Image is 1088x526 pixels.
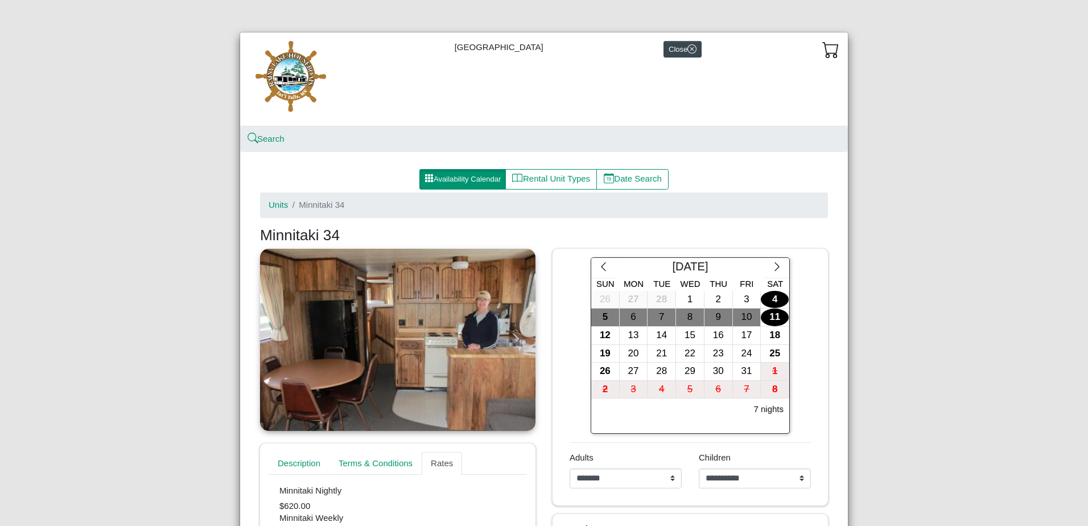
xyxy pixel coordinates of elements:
[591,363,619,380] div: 26
[648,327,675,344] div: 14
[570,453,594,462] span: Adults
[591,327,620,345] button: 12
[704,363,733,381] button: 30
[624,279,644,289] span: Mon
[676,327,704,345] button: 15
[591,381,619,398] div: 2
[676,309,704,326] div: 8
[761,381,789,399] button: 8
[419,169,506,190] button: grid3x3 gap fillAvailability Calendar
[704,291,733,309] button: 2
[761,291,789,309] button: 4
[761,327,789,345] button: 18
[733,309,761,327] button: 10
[663,41,702,57] button: Closex circle
[733,327,761,345] button: 17
[299,200,344,209] span: Minnitaki 34
[761,309,789,327] button: 11
[249,134,285,143] a: searchSearch
[279,486,516,496] h6: Minnitaki Nightly
[761,345,789,363] button: 25
[598,261,609,272] svg: chevron left
[772,261,782,272] svg: chevron right
[710,279,727,289] span: Thu
[648,363,675,380] div: 28
[249,134,257,143] svg: search
[733,345,761,363] div: 24
[648,363,676,381] button: 28
[704,345,733,363] button: 23
[596,279,615,289] span: Sun
[648,381,675,398] div: 4
[704,381,732,398] div: 6
[761,309,789,326] div: 11
[620,381,648,399] button: 3
[616,258,765,278] div: [DATE]
[620,381,648,398] div: 3
[591,291,620,309] button: 26
[704,345,732,363] div: 23
[761,327,789,344] div: 18
[620,345,648,363] button: 20
[676,291,704,309] button: 1
[733,309,761,326] div: 10
[704,327,733,345] button: 16
[269,200,288,209] a: Units
[648,381,676,399] button: 4
[591,291,619,309] div: 26
[620,363,648,380] div: 27
[687,44,697,54] svg: x circle
[733,363,761,380] div: 31
[620,363,648,381] button: 27
[761,291,789,309] div: 4
[767,279,783,289] span: Sat
[620,327,648,345] button: 13
[733,363,761,381] button: 31
[240,32,848,126] div: [GEOGRAPHIC_DATA]
[761,363,789,380] div: 1
[676,381,704,399] button: 5
[676,363,704,381] button: 29
[648,309,676,327] button: 7
[765,258,789,278] button: chevron right
[704,327,732,344] div: 16
[620,309,648,326] div: 6
[279,486,516,513] div: $620.00
[279,513,516,523] h6: Minnitaki Weekly
[704,363,732,380] div: 30
[620,327,648,344] div: 13
[676,345,704,363] div: 22
[260,227,828,245] h3: Minnitaki 34
[704,381,733,399] button: 6
[648,291,675,309] div: 28
[822,41,839,58] svg: cart
[591,381,620,399] button: 2
[699,453,731,462] span: Children
[620,309,648,327] button: 6
[733,291,761,309] button: 3
[733,327,761,344] div: 17
[648,345,675,363] div: 21
[733,345,761,363] button: 24
[761,345,789,363] div: 25
[676,291,704,309] div: 1
[648,291,676,309] button: 28
[704,309,733,327] button: 9
[733,381,761,398] div: 7
[676,345,704,363] button: 22
[591,345,620,363] button: 19
[676,363,704,380] div: 29
[591,309,620,327] button: 5
[422,452,462,475] a: Rates
[653,279,670,289] span: Tue
[591,327,619,344] div: 12
[681,279,700,289] span: Wed
[648,327,676,345] button: 14
[733,291,761,309] div: 3
[761,381,789,398] div: 8
[591,363,620,381] button: 26
[753,404,784,414] h6: 7 nights
[676,309,704,327] button: 8
[512,173,523,184] svg: book
[269,452,329,475] a: Description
